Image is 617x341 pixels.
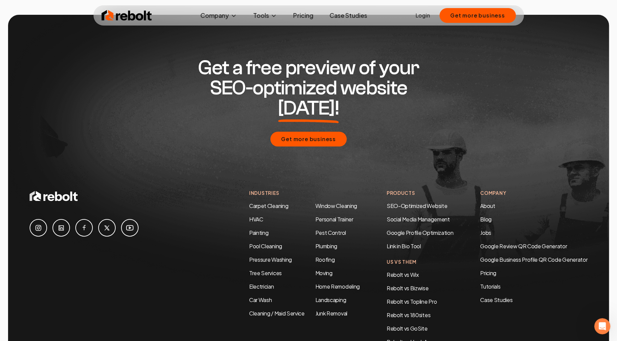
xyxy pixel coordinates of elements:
button: Tools [248,9,282,22]
a: Rebolt vs GoSite [387,325,428,332]
a: Case Studies [324,9,372,22]
a: Painting [249,229,268,236]
h2: Get a free preview of your SEO-optimized website [180,58,438,118]
button: Get more business [270,132,347,146]
a: Social Media Management [387,216,450,223]
img: Footer construction [8,15,609,299]
span: [DATE]! [278,98,339,118]
a: Cleaning / Maid Service [249,310,305,317]
h4: Products [387,189,453,197]
h4: Us Vs Them [387,258,453,265]
a: HVAC [249,216,263,223]
a: Link in Bio Tool [387,243,421,250]
a: Case Studies [480,296,587,304]
a: Plumbing [315,243,337,250]
a: Car Wash [249,296,272,303]
button: Get more business [439,8,516,23]
a: Google Business Profile QR Code Generator [480,256,587,263]
iframe: Intercom live chat [594,318,610,334]
a: Pest Control [315,229,346,236]
a: Tree Services [249,269,282,276]
a: Google Profile Optimization [387,229,453,236]
a: Carpet Cleaning [249,202,288,209]
a: Moving [315,269,333,276]
a: Home Remodeling [315,283,360,290]
a: Pool Cleaning [249,243,282,250]
button: Company [195,9,242,22]
a: About [480,202,495,209]
a: Junk Removal [315,310,347,317]
a: Tutorials [480,283,587,291]
a: Rebolt vs Topline Pro [387,298,437,305]
a: Jobs [480,229,491,236]
h4: Company [480,189,587,197]
a: Google Review QR Code Generator [480,243,567,250]
a: Electrician [249,283,274,290]
a: Rebolt vs Wix [387,271,419,278]
a: Rebolt vs 180sites [387,311,430,318]
a: Roofing [315,256,335,263]
a: Login [416,11,430,19]
a: Pressure Washing [249,256,292,263]
a: Window Cleaning [315,202,357,209]
a: Blog [480,216,492,223]
a: SEO-Optimized Website [387,202,447,209]
a: Pricing [288,9,318,22]
a: Pricing [480,269,587,277]
a: Rebolt vs Bizwise [387,285,429,292]
img: Rebolt Logo [102,9,152,22]
h4: Industries [249,189,360,197]
a: Personal Trainer [315,216,353,223]
a: Landscaping [315,296,346,303]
